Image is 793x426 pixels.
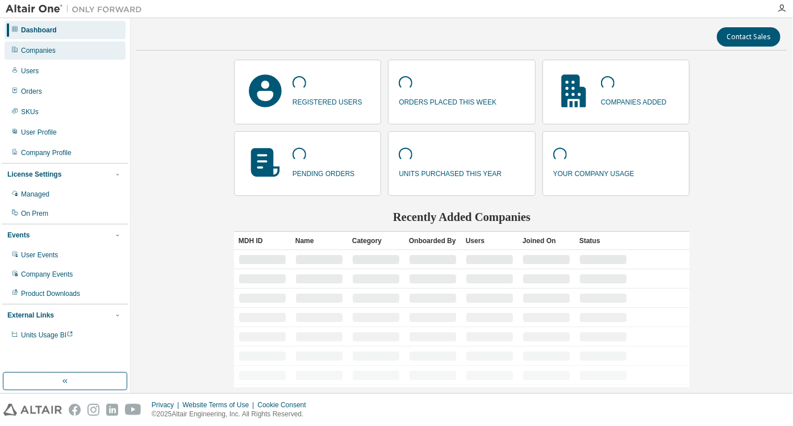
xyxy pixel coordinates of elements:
[125,404,141,416] img: youtube.svg
[21,66,39,76] div: Users
[523,232,570,250] div: Joined On
[7,231,30,240] div: Events
[21,46,56,55] div: Companies
[21,148,72,157] div: Company Profile
[234,210,690,224] h2: Recently Added Companies
[7,311,54,320] div: External Links
[21,26,57,35] div: Dashboard
[293,94,362,107] p: registered users
[21,270,73,279] div: Company Events
[293,166,354,179] p: pending orders
[21,128,57,137] div: User Profile
[579,232,627,250] div: Status
[553,166,635,179] p: your company usage
[21,190,49,199] div: Managed
[21,250,58,260] div: User Events
[352,232,400,250] div: Category
[6,3,148,15] img: Altair One
[152,400,182,410] div: Privacy
[21,289,80,298] div: Product Downloads
[106,404,118,416] img: linkedin.svg
[87,404,99,416] img: instagram.svg
[152,410,313,419] p: © 2025 Altair Engineering, Inc. All Rights Reserved.
[466,232,514,250] div: Users
[182,400,257,410] div: Website Terms of Use
[409,232,457,250] div: Onboarded By
[295,232,343,250] div: Name
[7,170,61,179] div: License Settings
[717,27,781,47] button: Contact Sales
[399,94,496,107] p: orders placed this week
[239,232,286,250] div: MDH ID
[3,404,62,416] img: altair_logo.svg
[69,404,81,416] img: facebook.svg
[257,400,312,410] div: Cookie Consent
[21,331,73,339] span: Units Usage BI
[21,209,48,218] div: On Prem
[399,166,502,179] p: units purchased this year
[601,94,667,107] p: companies added
[21,87,42,96] div: Orders
[21,107,39,116] div: SKUs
